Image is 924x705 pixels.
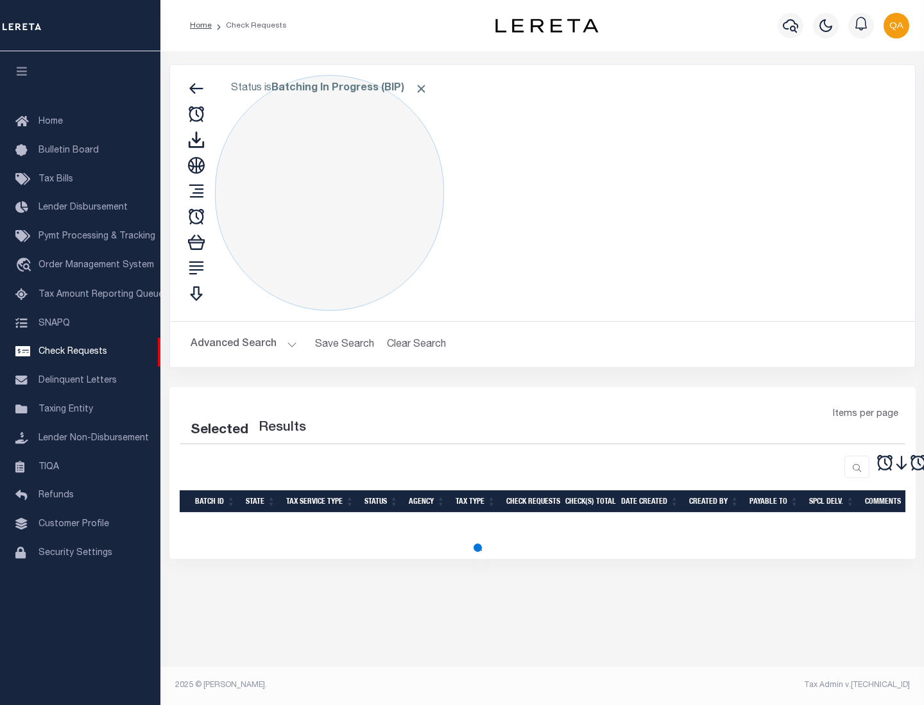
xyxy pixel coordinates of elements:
[215,75,444,311] div: Click to Edit
[307,332,382,357] button: Save Search
[450,490,501,513] th: Tax Type
[415,82,428,95] span: Click to Remove
[191,332,297,357] button: Advanced Search
[382,332,452,357] button: Clear Search
[38,319,70,328] span: SNAPQ
[15,258,36,274] i: travel_explore
[38,261,154,270] span: Order Management System
[38,491,74,500] span: Refunds
[860,490,918,513] th: Comments
[259,418,306,438] label: Results
[495,19,598,33] img: logo-dark.svg
[38,117,63,126] span: Home
[38,347,107,356] span: Check Requests
[38,290,164,299] span: Tax Amount Reporting Queue
[804,490,860,513] th: Spcl Delv.
[190,490,241,513] th: Batch Id
[560,490,616,513] th: Check(s) Total
[38,462,59,471] span: TIQA
[404,490,450,513] th: Agency
[38,405,93,414] span: Taxing Entity
[616,490,684,513] th: Date Created
[884,13,909,38] img: svg+xml;base64,PHN2ZyB4bWxucz0iaHR0cDovL3d3dy53My5vcmcvMjAwMC9zdmciIHBvaW50ZXItZXZlbnRzPSJub25lIi...
[281,490,359,513] th: Tax Service Type
[552,679,910,691] div: Tax Admin v.[TECHNICAL_ID]
[501,490,560,513] th: Check Requests
[241,490,281,513] th: State
[166,679,543,691] div: 2025 © [PERSON_NAME].
[38,549,112,558] span: Security Settings
[38,232,155,241] span: Pymt Processing & Tracking
[38,203,128,212] span: Lender Disbursement
[38,146,99,155] span: Bulletin Board
[212,20,287,31] li: Check Requests
[38,175,73,184] span: Tax Bills
[744,490,804,513] th: Payable To
[684,490,744,513] th: Created By
[38,434,149,443] span: Lender Non-Disbursement
[38,520,109,529] span: Customer Profile
[191,420,248,441] div: Selected
[359,490,404,513] th: Status
[271,83,428,94] b: Batching In Progress (BIP)
[190,22,212,29] a: Home
[38,376,117,385] span: Delinquent Letters
[833,408,898,422] span: Items per page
